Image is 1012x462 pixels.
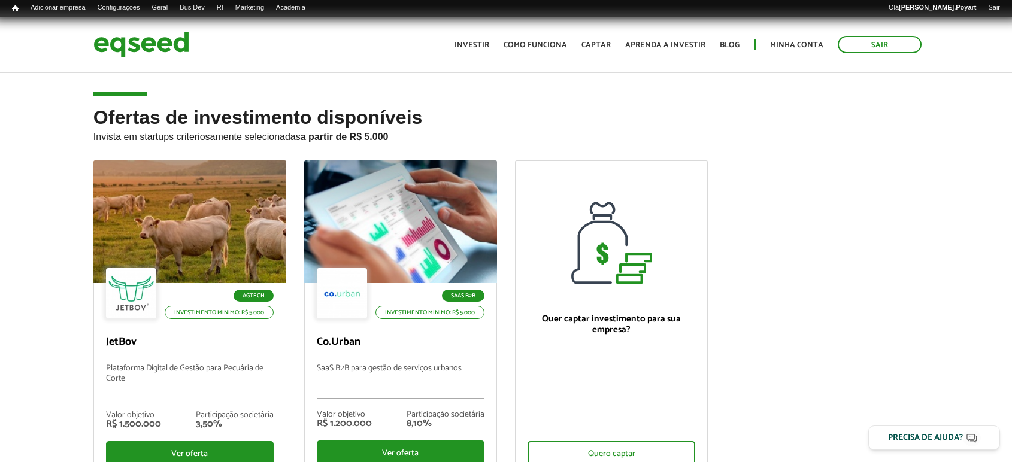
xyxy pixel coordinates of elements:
[234,290,274,302] p: Agtech
[455,41,489,49] a: Investir
[407,419,484,428] div: 8,10%
[838,36,922,53] a: Sair
[106,336,274,349] p: JetBov
[106,364,274,399] p: Plataforma Digital de Gestão para Pecuária de Corte
[106,420,161,429] div: R$ 1.500.000
[720,41,740,49] a: Blog
[6,3,25,14] a: Início
[12,4,19,13] span: Início
[93,29,189,60] img: EqSeed
[165,306,274,319] p: Investimento mínimo: R$ 5.000
[317,419,372,428] div: R$ 1.200.000
[270,3,311,13] a: Academia
[442,290,484,302] p: SaaS B2B
[92,3,146,13] a: Configurações
[883,3,983,13] a: Olá[PERSON_NAME].Poyart
[317,411,372,419] div: Valor objetivo
[301,132,389,142] strong: a partir de R$ 5.000
[317,364,484,399] p: SaaS B2B para gestão de serviços urbanos
[25,3,92,13] a: Adicionar empresa
[146,3,174,13] a: Geral
[174,3,211,13] a: Bus Dev
[93,128,919,142] p: Invista em startups criteriosamente selecionadas
[196,411,274,420] div: Participação societária
[375,306,484,319] p: Investimento mínimo: R$ 5.000
[93,107,919,160] h2: Ofertas de investimento disponíveis
[106,411,161,420] div: Valor objetivo
[625,41,705,49] a: Aprenda a investir
[528,314,695,335] p: Quer captar investimento para sua empresa?
[899,4,976,11] strong: [PERSON_NAME].Poyart
[229,3,270,13] a: Marketing
[982,3,1006,13] a: Sair
[317,336,484,349] p: Co.Urban
[407,411,484,419] div: Participação societária
[211,3,229,13] a: RI
[504,41,567,49] a: Como funciona
[770,41,823,49] a: Minha conta
[196,420,274,429] div: 3,50%
[581,41,611,49] a: Captar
